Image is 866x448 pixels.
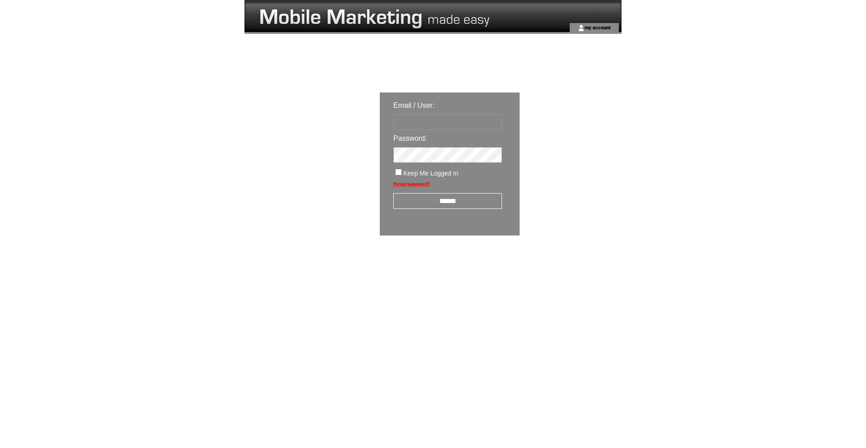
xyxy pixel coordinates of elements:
[403,170,458,177] span: Keep Me Logged In
[393,181,430,186] a: Forgot password?
[393,134,427,142] span: Password:
[578,24,585,32] img: account_icon.gif
[393,102,435,109] span: Email / User:
[546,258,591,269] img: transparent.png
[585,24,611,30] a: my account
